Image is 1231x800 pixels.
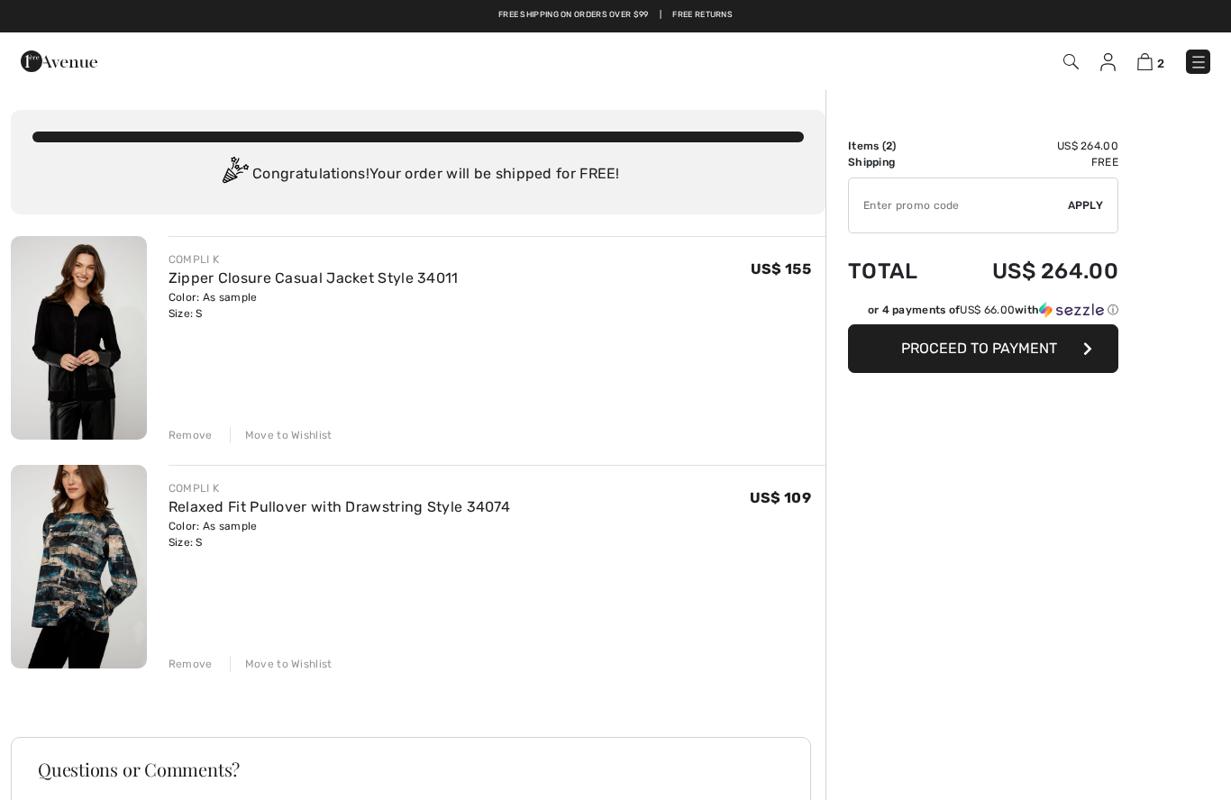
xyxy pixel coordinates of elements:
div: Color: As sample Size: S [169,518,510,550]
div: Move to Wishlist [230,656,333,672]
a: 1ère Avenue [21,51,97,68]
img: Congratulation2.svg [216,157,252,193]
span: US$ 66.00 [960,304,1015,316]
div: Color: As sample Size: S [169,289,459,322]
img: My Info [1100,53,1116,71]
td: US$ 264.00 [944,138,1118,154]
div: or 4 payments of with [868,302,1118,318]
span: Apply [1068,197,1104,214]
span: 2 [886,140,892,152]
span: | [660,9,661,22]
td: US$ 264.00 [944,241,1118,302]
a: Zipper Closure Casual Jacket Style 34011 [169,269,459,286]
div: Move to Wishlist [230,427,333,443]
span: US$ 155 [751,260,811,277]
span: 2 [1157,57,1164,70]
input: Promo code [849,178,1068,232]
span: US$ 109 [750,489,811,506]
div: Remove [169,427,213,443]
div: or 4 payments ofUS$ 66.00withSezzle Click to learn more about Sezzle [848,302,1118,324]
a: 2 [1137,50,1164,72]
td: Total [848,241,944,302]
img: Shopping Bag [1137,53,1153,70]
button: Proceed to Payment [848,324,1118,373]
div: COMPLI K [169,480,510,496]
a: Free shipping on orders over $99 [498,9,649,22]
img: Relaxed Fit Pullover with Drawstring Style 34074 [11,465,147,668]
img: 1ère Avenue [21,43,97,79]
div: COMPLI K [169,251,459,268]
td: Items ( ) [848,138,944,154]
img: Sezzle [1039,302,1104,318]
img: Menu [1190,53,1208,71]
h3: Questions or Comments? [38,760,784,778]
a: Relaxed Fit Pullover with Drawstring Style 34074 [169,498,510,515]
div: Congratulations! Your order will be shipped for FREE! [32,157,804,193]
div: Remove [169,656,213,672]
img: Zipper Closure Casual Jacket Style 34011 [11,236,147,440]
a: Free Returns [672,9,733,22]
td: Free [944,154,1118,170]
td: Shipping [848,154,944,170]
span: Proceed to Payment [901,340,1057,357]
img: Search [1063,54,1079,69]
